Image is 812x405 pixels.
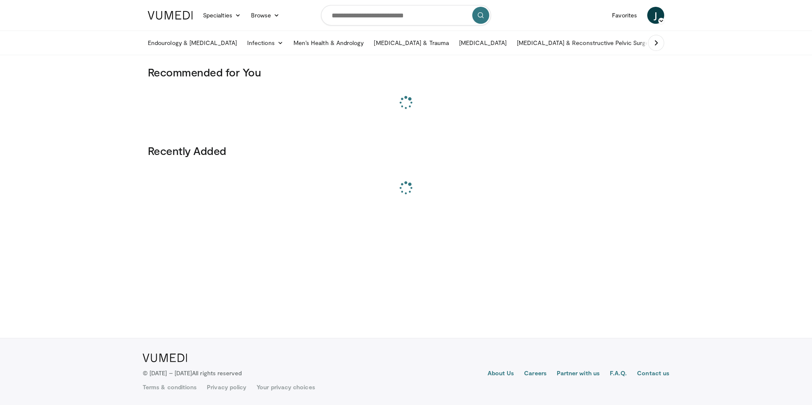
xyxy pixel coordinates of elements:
a: J [647,7,664,24]
a: Endourology & [MEDICAL_DATA] [143,34,242,51]
a: Infections [242,34,288,51]
a: F.A.Q. [610,369,627,379]
a: Men’s Health & Andrology [288,34,369,51]
h3: Recently Added [148,144,664,157]
input: Search topics, interventions [321,5,491,25]
a: Favorites [607,7,642,24]
a: Partner with us [557,369,600,379]
img: VuMedi Logo [148,11,193,20]
a: Careers [524,369,547,379]
h3: Recommended for You [148,65,664,79]
a: Contact us [637,369,669,379]
a: [MEDICAL_DATA] & Reconstructive Pelvic Surgery [512,34,659,51]
a: [MEDICAL_DATA] & Trauma [369,34,454,51]
a: [MEDICAL_DATA] [454,34,512,51]
a: Privacy policy [207,383,246,391]
a: About Us [488,369,514,379]
a: Specialties [198,7,246,24]
span: All rights reserved [192,369,242,377]
p: © [DATE] – [DATE] [143,369,242,377]
img: VuMedi Logo [143,354,187,362]
a: Browse [246,7,285,24]
a: Your privacy choices [257,383,315,391]
a: Terms & conditions [143,383,197,391]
